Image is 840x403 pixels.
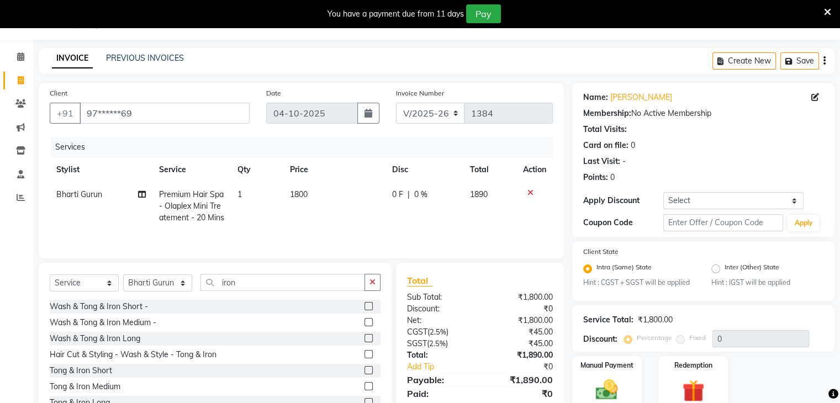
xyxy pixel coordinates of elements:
th: Action [516,157,553,182]
label: Client State [583,247,619,257]
label: Manual Payment [580,360,633,370]
button: Save [780,52,819,70]
span: SGST [407,338,427,348]
div: Paid: [399,387,480,400]
small: Hint : IGST will be applied [711,278,823,288]
div: ₹45.00 [480,326,561,338]
div: ( ) [399,326,480,338]
label: Inter (Other) State [725,262,779,275]
th: Qty [231,157,283,182]
input: Search or Scan [200,274,365,291]
div: Services [51,137,561,157]
span: Total [407,275,432,287]
div: - [622,156,626,167]
label: Percentage [637,333,672,343]
div: No Active Membership [583,108,823,119]
div: Last Visit: [583,156,620,167]
div: ₹1,800.00 [480,315,561,326]
div: 0 [610,172,615,183]
div: ₹1,800.00 [480,291,561,303]
span: 2.5% [430,327,446,336]
div: Payable: [399,373,480,386]
div: Hair Cut & Styling - Wash & Style - Tong & Iron [50,349,216,360]
span: 1890 [470,189,488,199]
span: CGST [407,327,427,337]
div: Discount: [583,333,617,345]
button: +91 [50,103,81,124]
th: Price [283,157,385,182]
div: ( ) [399,338,480,349]
input: Enter Offer / Coupon Code [663,214,784,231]
th: Disc [385,157,463,182]
div: Apply Discount [583,195,663,206]
div: Points: [583,172,608,183]
div: Total Visits: [583,124,627,135]
div: ₹45.00 [480,338,561,349]
span: 1 [237,189,242,199]
button: Apply [788,215,819,231]
div: Wash & Tong & Iron Short - [50,301,148,312]
label: Redemption [674,360,712,370]
a: INVOICE [52,49,93,68]
div: Tong & Iron Medium [50,381,120,393]
div: Membership: [583,108,631,119]
div: 0 [631,140,635,151]
button: Create New [712,52,776,70]
input: Search by Name/Mobile/Email/Code [80,103,250,124]
span: 0 F [392,189,403,200]
div: Discount: [399,303,480,315]
th: Stylist [50,157,152,182]
div: ₹1,800.00 [638,314,673,326]
div: ₹0 [480,387,561,400]
span: Premium Hair Spa - Olaplex Mini Treatement - 20 Mins [159,189,224,222]
a: [PERSON_NAME] [610,92,672,103]
label: Invoice Number [396,88,444,98]
div: ₹1,890.00 [480,349,561,361]
label: Intra (Same) State [596,262,652,275]
div: Name: [583,92,608,103]
button: Pay [466,4,501,23]
label: Fixed [689,333,706,343]
img: _cash.svg [589,377,625,402]
div: ₹1,890.00 [480,373,561,386]
label: Date [266,88,281,98]
div: ₹0 [493,361,561,373]
span: 0 % [414,189,427,200]
div: Net: [399,315,480,326]
div: ₹0 [480,303,561,315]
div: Wash & Tong & Iron Medium - [50,317,156,328]
th: Service [152,157,231,182]
span: 1800 [290,189,308,199]
div: You have a payment due from 11 days [327,8,464,20]
th: Total [463,157,516,182]
span: 2.5% [429,339,446,348]
div: Tong & Iron Short [50,365,112,377]
div: Wash & Tong & Iron Long [50,333,140,344]
span: Bharti Gurun [56,189,102,199]
div: Card on file: [583,140,628,151]
a: PREVIOUS INVOICES [106,53,184,63]
a: Add Tip [399,361,493,373]
div: Sub Total: [399,291,480,303]
span: | [408,189,410,200]
div: Service Total: [583,314,633,326]
small: Hint : CGST + SGST will be applied [583,278,695,288]
div: Total: [399,349,480,361]
label: Client [50,88,67,98]
div: Coupon Code [583,217,663,229]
